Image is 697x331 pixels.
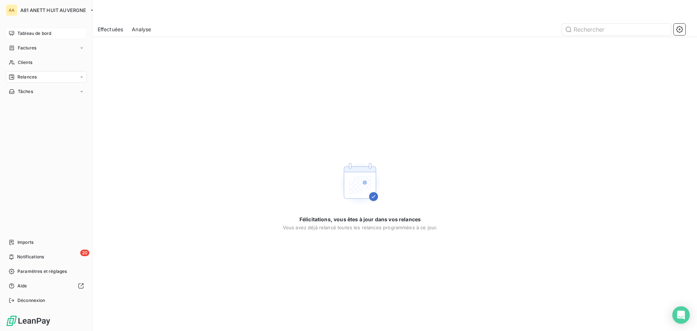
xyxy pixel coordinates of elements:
[17,74,37,80] span: Relances
[6,315,51,327] img: Logo LeanPay
[17,239,33,246] span: Imports
[80,250,89,256] span: 20
[6,57,87,68] a: Clients
[20,7,86,13] span: A81 ANETT HUIT AUVERGNE
[6,28,87,39] a: Tableau de bord
[18,59,32,66] span: Clients
[337,161,383,207] img: Empty state
[283,225,438,230] span: Vous avez déjà relancé toutes les relances programmées à ce jour.
[6,86,87,97] a: Tâches
[6,280,87,292] a: Aide
[562,24,671,35] input: Rechercher
[672,306,690,324] div: Open Intercom Messenger
[18,88,33,95] span: Tâches
[17,30,51,37] span: Tableau de bord
[299,216,421,223] span: Félicitations, vous êtes à jour dans vos relances
[6,4,17,16] div: AA
[6,71,87,83] a: Relances
[17,254,44,260] span: Notifications
[6,42,87,54] a: Factures
[132,26,151,33] span: Analyse
[17,297,45,304] span: Déconnexion
[6,266,87,277] a: Paramètres et réglages
[17,268,67,275] span: Paramètres et réglages
[6,237,87,248] a: Imports
[18,45,36,51] span: Factures
[17,283,27,289] span: Aide
[98,26,123,33] span: Effectuées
